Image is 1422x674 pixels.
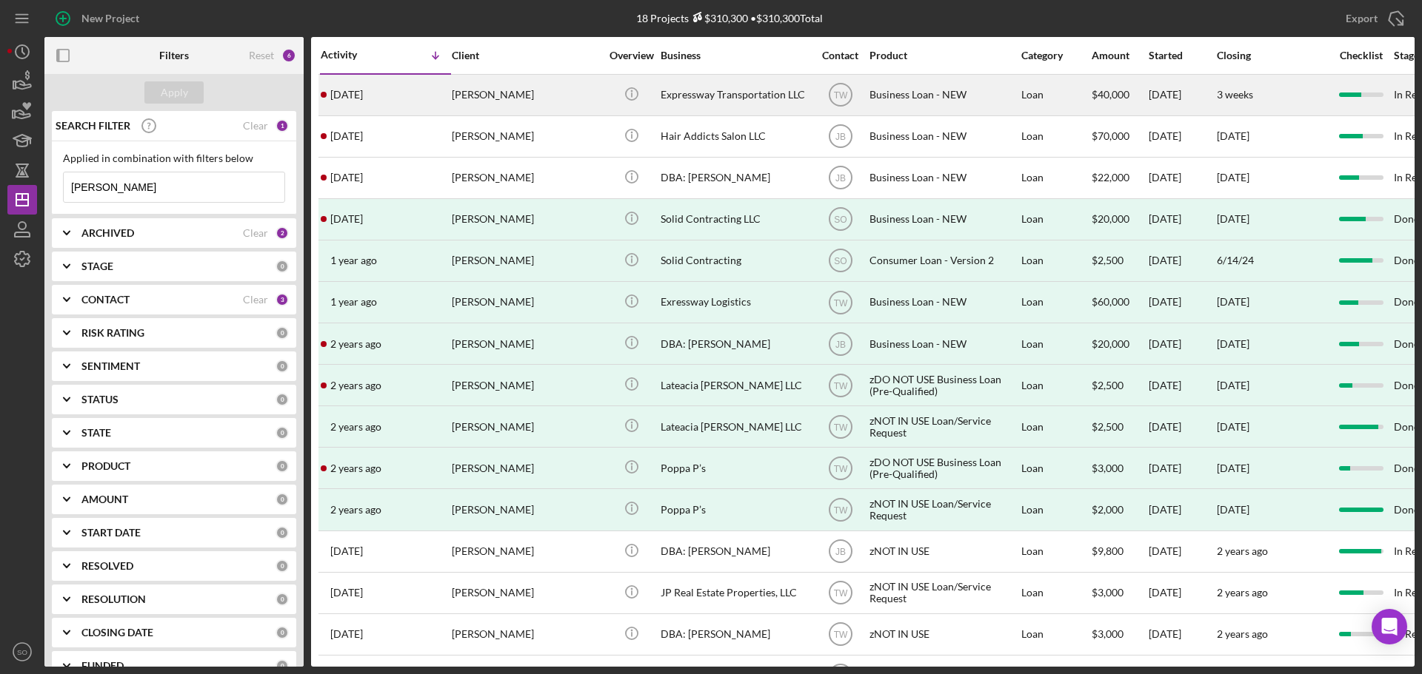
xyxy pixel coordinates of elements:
div: [DATE] [1149,283,1215,322]
div: [PERSON_NAME] [452,200,600,239]
div: $20,000 [1092,200,1147,239]
div: [DATE] [1217,338,1249,350]
div: Business Loan - NEW [869,117,1018,156]
div: [DATE] [1217,380,1249,391]
time: [DATE] [1217,129,1249,142]
div: Checklist [1329,50,1392,61]
b: SENTIMENT [81,360,140,372]
div: [PERSON_NAME] [452,158,600,198]
div: Solid Contracting [661,241,809,280]
div: Poppa P’s [661,490,809,529]
div: [PERSON_NAME] [452,283,600,322]
div: 6 [281,48,296,63]
div: 1 [276,119,289,132]
text: TW [833,588,847,599]
div: JP Real Estate Properties, LLC [661,573,809,613]
time: 2025-08-18 16:14 [330,89,363,101]
div: Loan [1021,407,1090,446]
time: 2024-06-11 18:12 [330,255,377,266]
div: $3,000 [1092,448,1147,488]
div: [PERSON_NAME] [452,324,600,363]
div: [DATE] [1149,158,1215,198]
div: Amount [1092,50,1147,61]
div: 18 Projects • $310,300 Total [636,12,823,24]
div: [DATE] [1217,421,1249,433]
div: [PERSON_NAME] [452,615,600,654]
text: TW [833,505,847,516]
div: 0 [276,659,289,673]
time: 2025-05-26 21:26 [330,130,363,142]
text: JB [835,547,845,557]
div: Loan [1021,75,1090,115]
div: DBA: [PERSON_NAME] [661,158,809,198]
div: Clear [243,227,268,239]
div: Loan [1021,448,1090,488]
span: $3,000 [1092,627,1124,640]
time: 2 years ago [1217,586,1268,599]
div: 2 [276,226,289,240]
div: Business Loan - NEW [869,200,1018,239]
button: Apply [144,81,204,104]
div: zNOT IN USE [869,532,1018,571]
div: [DATE] [1149,448,1215,488]
div: Exressway Logistics [661,283,809,322]
div: [DATE] [1149,615,1215,654]
div: zNOT IN USE Loan/Service Request [869,407,1018,446]
div: [PERSON_NAME] [452,241,600,280]
b: START DATE [81,527,141,539]
div: Business Loan - NEW [869,283,1018,322]
time: 2023-02-20 15:49 [330,628,363,640]
text: TW [833,297,847,308]
b: PRODUCT [81,460,130,472]
span: $70,000 [1092,129,1129,142]
div: $2,500 [1092,241,1147,280]
b: RESOLVED [81,560,133,572]
time: 2025-04-21 20:39 [330,172,363,183]
div: Loan [1021,158,1090,198]
div: Started [1149,50,1215,61]
div: Business Loan - NEW [869,324,1018,363]
div: zNOT IN USE Loan/Service Request [869,573,1018,613]
text: TW [833,630,847,640]
div: [DATE] [1217,504,1249,516]
div: 0 [276,393,289,406]
time: 2024-04-10 19:34 [330,296,377,308]
div: [DATE] [1217,213,1249,225]
div: 0 [276,459,289,473]
div: Consumer Loan - Version 2 [869,241,1018,280]
div: Business [661,50,809,61]
div: [DATE] [1149,117,1215,156]
b: SEARCH FILTER [56,120,130,132]
button: Export [1331,4,1415,33]
div: Clear [243,294,268,306]
div: 3 [276,293,289,306]
time: 2 years ago [1217,545,1268,557]
div: [PERSON_NAME] [452,490,600,529]
div: 0 [276,326,289,340]
text: JB [835,339,845,349]
b: CLOSING DATE [81,627,153,638]
div: [DATE] [1217,462,1249,474]
text: JB [835,173,845,183]
time: 2024-09-23 19:40 [330,213,363,225]
text: SO [17,648,27,656]
div: Loan [1021,365,1090,405]
div: Loan [1021,324,1090,363]
span: $9,800 [1092,545,1124,557]
time: 2023-05-10 22:39 [330,421,381,433]
div: DBA: [PERSON_NAME] [661,324,809,363]
div: $2,500 [1092,407,1147,446]
time: 3 weeks [1217,88,1253,101]
div: Closing [1217,50,1328,61]
div: Contact [812,50,868,61]
time: [DATE] [1217,171,1249,183]
text: TW [833,90,847,101]
div: Activity [321,49,386,61]
div: [DATE] [1149,75,1215,115]
div: 0 [276,593,289,606]
div: Product [869,50,1018,61]
b: STAGE [81,260,113,272]
div: Loan [1021,117,1090,156]
div: New Project [81,4,139,33]
b: STATE [81,427,111,439]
